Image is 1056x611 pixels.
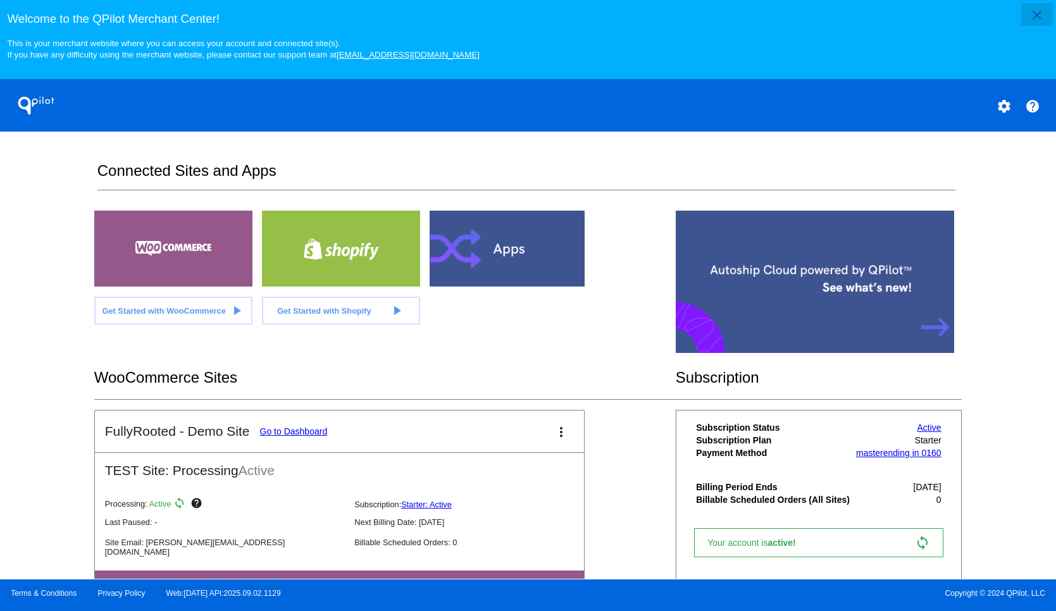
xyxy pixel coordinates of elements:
a: Starter: Active [401,500,452,509]
span: Active [149,500,171,509]
span: Starter [915,435,941,445]
a: Active [917,423,941,433]
mat-icon: help [190,497,206,512]
a: Privacy Policy [98,589,146,598]
th: Billable Scheduled Orders (All Sites) [695,494,853,505]
mat-icon: play_arrow [229,303,244,318]
span: [DATE] [914,482,941,492]
th: Subscription Status [695,422,853,433]
p: Processing: [105,497,344,512]
span: Active [239,463,275,478]
th: Subscription Plan [695,435,853,446]
h2: TEST Site: Processing [95,453,584,478]
a: masterending in 0160 [856,448,941,458]
p: Site Email: [PERSON_NAME][EMAIL_ADDRESS][DOMAIN_NAME] [105,538,344,557]
a: Web:[DATE] API:2025.09.02.1129 [166,589,281,598]
mat-icon: settings [997,99,1012,114]
th: Payment Method [695,447,853,459]
mat-icon: sync [915,535,930,550]
h2: FullyRooted - Demo Site [105,424,250,439]
span: master [856,448,883,458]
small: This is your merchant website where you can access your account and connected site(s). If you hav... [7,39,479,59]
mat-icon: help [1025,99,1040,114]
a: Get Started with Shopify [262,297,420,324]
mat-icon: sync [173,497,189,512]
span: Get Started with WooCommerce [102,306,225,316]
p: Billable Scheduled Orders: 0 [354,538,593,547]
a: Go to Dashboard [260,426,328,436]
a: [EMAIL_ADDRESS][DOMAIN_NAME] [337,50,480,59]
mat-icon: more_vert [554,424,569,440]
a: Your account isactive! sync [694,528,943,557]
h2: Connected Sites and Apps [97,162,955,190]
h3: Welcome to the QPilot Merchant Center! [7,12,1048,26]
p: Last Paused: - [105,517,344,527]
span: Your account is [707,538,809,548]
mat-icon: close [1029,8,1045,23]
h2: Subscription [676,369,962,386]
span: active! [767,538,802,548]
span: Get Started with Shopify [277,306,371,316]
span: 0 [936,495,941,505]
h1: QPilot [11,93,61,118]
th: Billing Period Ends [695,481,853,493]
p: Next Billing Date: [DATE] [354,517,593,527]
p: Subscription: [354,500,593,509]
h2: WooCommerce Sites [94,369,676,386]
a: Terms & Conditions [11,589,77,598]
span: Copyright © 2024 QPilot, LLC [539,589,1045,598]
a: Get Started with WooCommerce [94,297,252,324]
mat-icon: play_arrow [389,303,404,318]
